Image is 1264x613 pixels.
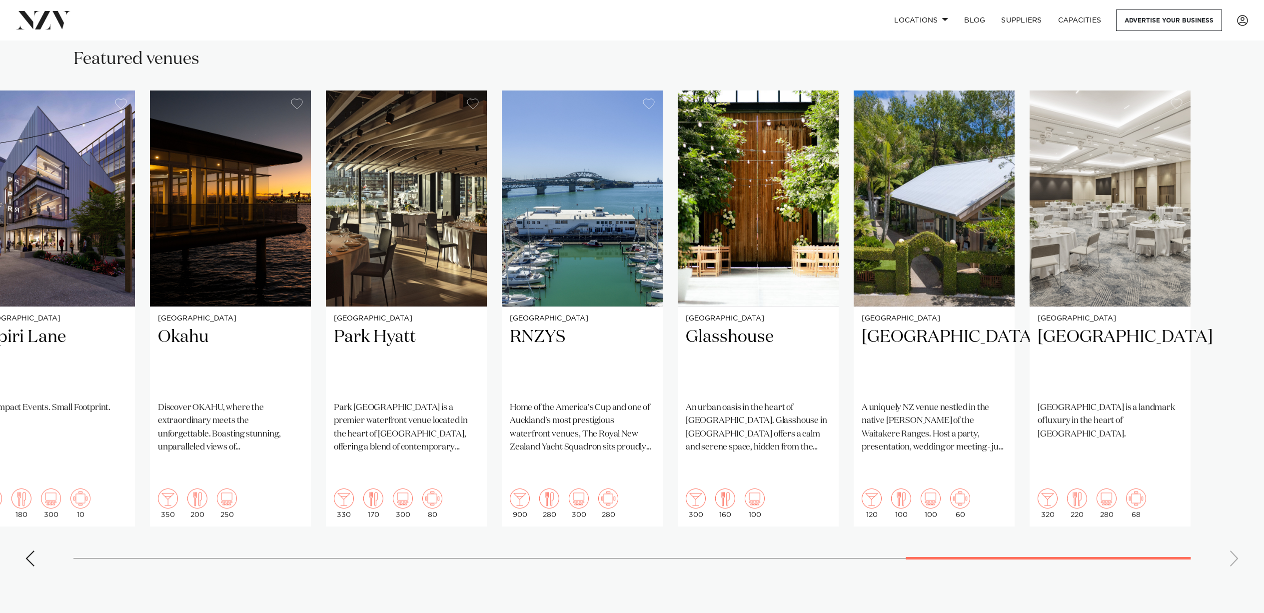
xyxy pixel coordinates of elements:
[11,488,31,518] div: 180
[862,488,882,508] img: cocktail.png
[1067,488,1087,518] div: 220
[326,90,487,526] swiper-slide: 21 / 25
[891,488,911,508] img: dining.png
[921,488,941,508] img: theatre.png
[854,90,1015,526] a: [GEOGRAPHIC_DATA] [GEOGRAPHIC_DATA] A uniquely NZ venue nestled in the native [PERSON_NAME] of th...
[993,9,1050,31] a: SUPPLIERS
[1097,488,1117,518] div: 280
[326,90,487,526] a: [GEOGRAPHIC_DATA] Park Hyatt Park [GEOGRAPHIC_DATA] is a premier waterfront venue located in the ...
[158,488,178,518] div: 350
[1116,9,1222,31] a: Advertise your business
[158,401,303,454] p: Discover OKAHU, where the extraordinary meets the unforgettable. Boasting stunning, unparalleled ...
[539,488,559,518] div: 280
[1067,488,1087,508] img: dining.png
[502,90,663,526] a: [GEOGRAPHIC_DATA] RNZYS Home of the America's Cup and one of Auckland's most prestigious waterfro...
[686,401,831,454] p: An urban oasis in the heart of [GEOGRAPHIC_DATA]. Glasshouse in [GEOGRAPHIC_DATA] offers a calm a...
[334,488,354,518] div: 330
[1126,488,1146,518] div: 68
[686,488,706,508] img: cocktail.png
[569,488,589,518] div: 300
[334,315,479,322] small: [GEOGRAPHIC_DATA]
[862,326,1007,393] h2: [GEOGRAPHIC_DATA]
[217,488,237,518] div: 250
[158,326,303,393] h2: Okahu
[862,401,1007,454] p: A uniquely NZ venue nestled in the native [PERSON_NAME] of the Waitakere Ranges. Host a party, pr...
[862,488,882,518] div: 120
[1038,401,1183,441] p: [GEOGRAPHIC_DATA] is a landmark of luxury in the heart of [GEOGRAPHIC_DATA].
[16,11,70,29] img: nzv-logo.png
[678,90,839,526] a: [GEOGRAPHIC_DATA] Glasshouse An urban oasis in the heart of [GEOGRAPHIC_DATA]. Glasshouse in [GEO...
[686,326,831,393] h2: Glasshouse
[1030,90,1191,526] a: [GEOGRAPHIC_DATA] [GEOGRAPHIC_DATA] [GEOGRAPHIC_DATA] is a landmark of luxury in the heart of [GE...
[891,488,911,518] div: 100
[150,90,311,526] swiper-slide: 20 / 25
[217,488,237,508] img: theatre.png
[393,488,413,508] img: theatre.png
[745,488,765,508] img: theatre.png
[510,401,655,454] p: Home of the America's Cup and one of Auckland's most prestigious waterfront venues, The Royal New...
[363,488,383,518] div: 170
[1050,9,1110,31] a: Capacities
[569,488,589,508] img: theatre.png
[422,488,442,508] img: meeting.png
[41,488,61,518] div: 300
[1038,326,1183,393] h2: [GEOGRAPHIC_DATA]
[950,488,970,508] img: meeting.png
[678,90,839,526] swiper-slide: 23 / 25
[921,488,941,518] div: 100
[1038,488,1058,518] div: 320
[393,488,413,518] div: 300
[539,488,559,508] img: dining.png
[73,48,199,70] h2: Featured venues
[41,488,61,508] img: theatre.png
[187,488,207,518] div: 200
[956,9,993,31] a: BLOG
[1038,488,1058,508] img: cocktail.png
[715,488,735,518] div: 160
[422,488,442,518] div: 80
[1038,315,1183,322] small: [GEOGRAPHIC_DATA]
[598,488,618,518] div: 280
[187,488,207,508] img: dining.png
[510,488,530,518] div: 900
[715,488,735,508] img: dining.png
[158,315,303,322] small: [GEOGRAPHIC_DATA]
[363,488,383,508] img: dining.png
[1030,90,1191,526] swiper-slide: 25 / 25
[854,90,1015,526] swiper-slide: 24 / 25
[334,488,354,508] img: cocktail.png
[502,90,663,526] swiper-slide: 22 / 25
[686,315,831,322] small: [GEOGRAPHIC_DATA]
[11,488,31,508] img: dining.png
[862,315,1007,322] small: [GEOGRAPHIC_DATA]
[158,488,178,508] img: cocktail.png
[950,488,970,518] div: 60
[1126,488,1146,508] img: meeting.png
[745,488,765,518] div: 100
[70,488,90,518] div: 10
[334,401,479,454] p: Park [GEOGRAPHIC_DATA] is a premier waterfront venue located in the heart of [GEOGRAPHIC_DATA], o...
[510,315,655,322] small: [GEOGRAPHIC_DATA]
[150,90,311,526] a: [GEOGRAPHIC_DATA] Okahu Discover OKAHU, where the extraordinary meets the unforgettable. Boasting...
[334,326,479,393] h2: Park Hyatt
[598,488,618,508] img: meeting.png
[70,488,90,508] img: meeting.png
[510,488,530,508] img: cocktail.png
[886,9,956,31] a: Locations
[686,488,706,518] div: 300
[510,326,655,393] h2: RNZYS
[1097,488,1117,508] img: theatre.png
